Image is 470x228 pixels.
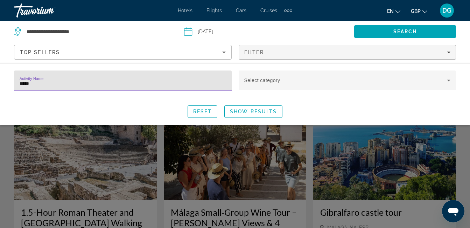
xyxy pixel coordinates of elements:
mat-label: Activity Name [20,76,43,81]
span: en [387,8,394,14]
a: Cruises [260,8,277,13]
span: DG [442,7,451,14]
button: User Menu [438,3,456,18]
span: Reset [193,109,212,114]
button: Reset [188,105,218,118]
span: GBP [411,8,421,14]
span: Filter [244,49,264,55]
a: Hotels [178,8,192,13]
a: Cars [236,8,246,13]
button: Search [354,25,456,38]
a: Travorium [14,1,84,20]
iframe: Button to launch messaging window [442,200,464,222]
button: [DATE]Date: Oct 31, 2025 [184,21,347,42]
button: Change currency [411,6,427,16]
input: Search destination [26,26,170,37]
mat-select: Sort by [20,48,226,56]
button: Filters [239,45,456,60]
button: Extra navigation items [284,5,292,16]
mat-label: Select category [244,78,280,83]
a: Flights [206,8,222,13]
span: Top Sellers [20,49,60,55]
span: Search [393,29,417,34]
button: Change language [387,6,400,16]
span: Show Results [230,109,277,114]
button: Show Results [224,105,282,118]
